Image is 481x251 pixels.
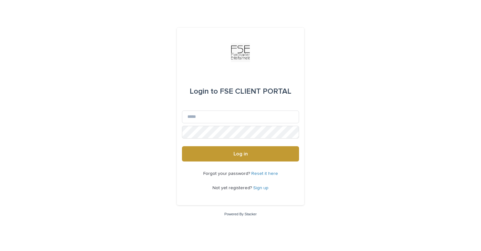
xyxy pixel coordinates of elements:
[182,146,299,161] button: Log in
[190,82,291,100] div: FSE CLIENT PORTAL
[251,171,278,176] a: Reset it here
[234,151,248,156] span: Log in
[231,43,250,62] img: Km9EesSdRbS9ajqhBzyo
[190,88,218,95] span: Login to
[253,186,268,190] a: Sign up
[224,212,256,216] a: Powered By Stacker
[213,186,253,190] span: Not yet registered?
[203,171,251,176] span: Forgot your password?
